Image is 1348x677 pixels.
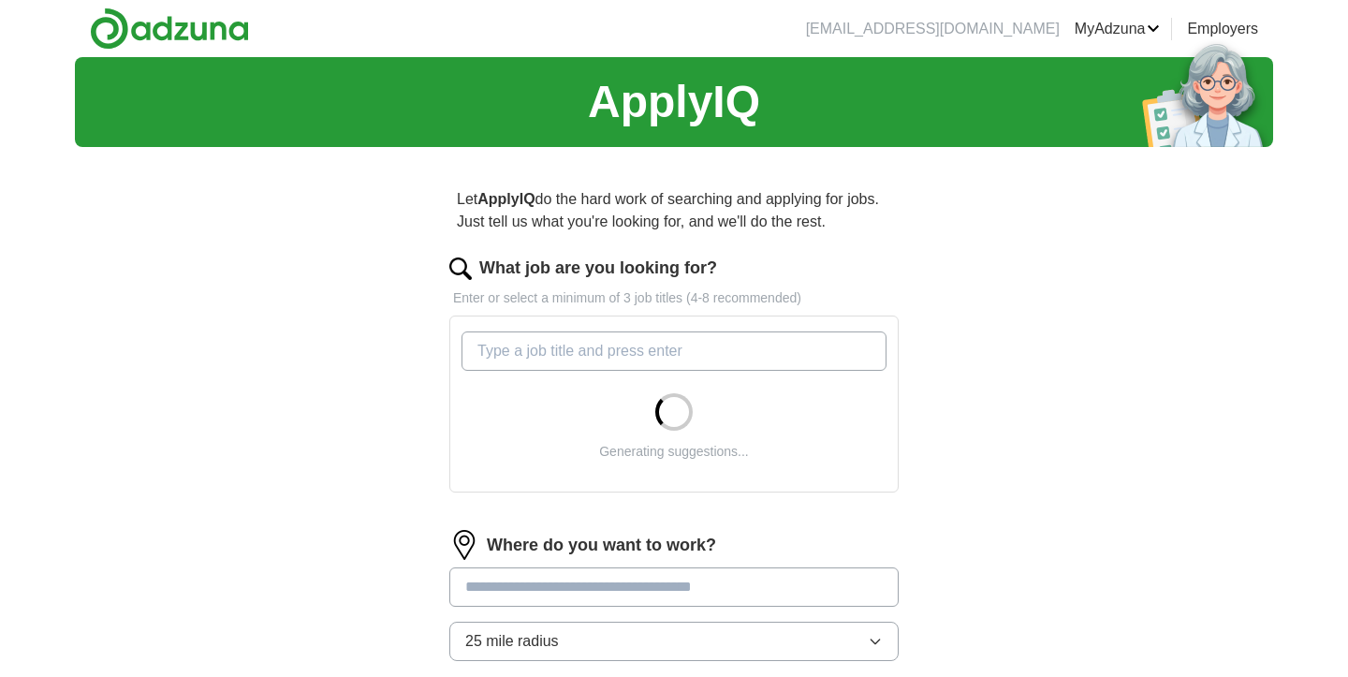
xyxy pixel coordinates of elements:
span: 25 mile radius [465,630,559,653]
strong: ApplyIQ [477,191,535,207]
a: Employers [1187,18,1258,40]
a: MyAdzuna [1075,18,1161,40]
label: What job are you looking for? [479,256,717,281]
input: Type a job title and press enter [462,331,886,371]
img: Adzuna logo [90,7,249,50]
p: Enter or select a minimum of 3 job titles (4-8 recommended) [449,288,899,308]
li: [EMAIL_ADDRESS][DOMAIN_NAME] [806,18,1060,40]
img: search.png [449,258,472,280]
div: Generating suggestions... [599,442,749,462]
img: location.png [449,530,479,560]
button: 25 mile radius [449,622,899,661]
label: Where do you want to work? [487,533,716,558]
h1: ApplyIQ [588,68,760,136]
p: Let do the hard work of searching and applying for jobs. Just tell us what you're looking for, an... [449,181,899,241]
